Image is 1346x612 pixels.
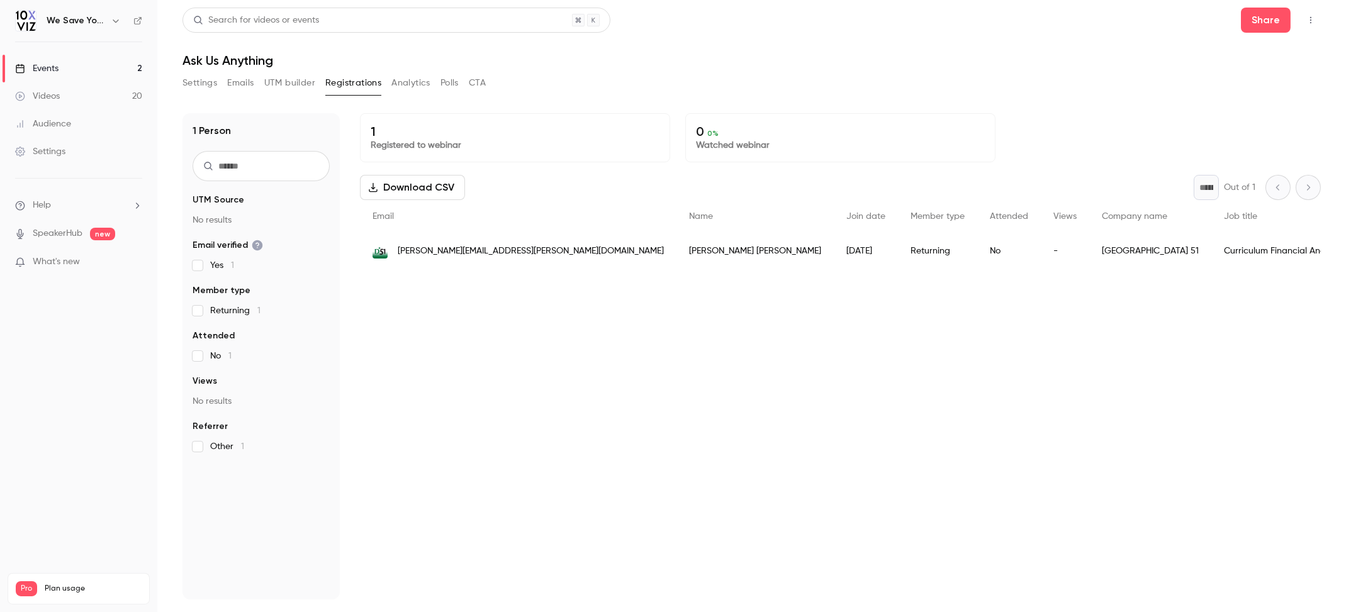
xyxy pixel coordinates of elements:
span: Member type [911,212,965,221]
h6: We Save You Time! [47,14,106,27]
span: Other [210,440,244,453]
span: Views [1053,212,1077,221]
button: UTM builder [264,73,315,93]
span: Attended [990,212,1028,221]
span: Email verified [193,239,263,252]
span: Views [193,375,217,387]
p: Watched webinar [696,139,985,152]
span: Name [689,212,713,221]
span: 1 [231,261,234,270]
span: Plan usage [45,584,142,594]
button: Registrations [325,73,381,93]
span: 1 [241,442,244,451]
button: Download CSV [360,175,465,200]
span: UTM Source [193,194,244,206]
h1: 1 Person [193,123,231,138]
span: 1 [257,306,261,315]
div: [PERSON_NAME] [PERSON_NAME] [676,233,834,269]
span: Company name [1102,212,1167,221]
div: No [977,233,1041,269]
span: What's new [33,255,80,269]
p: 0 [696,124,985,139]
span: Help [33,199,51,212]
button: Analytics [391,73,430,93]
div: Audience [15,118,71,130]
p: 1 [371,124,659,139]
a: SpeakerHub [33,227,82,240]
button: Share [1241,8,1291,33]
span: Join date [846,212,885,221]
p: Registered to webinar [371,139,659,152]
span: Email [373,212,394,221]
div: Events [15,62,59,75]
button: Polls [440,73,459,93]
iframe: Noticeable Trigger [127,257,142,268]
li: help-dropdown-opener [15,199,142,212]
h1: Ask Us Anything [182,53,1321,68]
span: Pro [16,581,37,596]
span: Attended [193,330,235,342]
div: - [1041,233,1089,269]
div: Search for videos or events [193,14,319,27]
button: CTA [469,73,486,93]
span: [PERSON_NAME][EMAIL_ADDRESS][PERSON_NAME][DOMAIN_NAME] [398,245,664,258]
span: 1 [228,352,232,360]
span: Returning [210,304,261,317]
span: 0 % [707,129,719,138]
div: [DATE] [834,233,898,269]
span: Yes [210,259,234,272]
p: No results [193,395,330,408]
span: Member type [193,284,250,297]
p: Out of 1 [1224,181,1255,194]
span: new [90,228,115,240]
span: Job title [1224,212,1257,221]
p: No results [193,214,330,226]
img: We Save You Time! [16,11,36,31]
button: Emails [227,73,254,93]
div: Returning [898,233,977,269]
section: facet-groups [193,194,330,453]
span: No [210,350,232,362]
img: d51schools.org [373,243,388,259]
span: Referrer [193,420,228,433]
button: Settings [182,73,217,93]
div: Videos [15,90,60,103]
div: Settings [15,145,65,158]
div: [GEOGRAPHIC_DATA] 51 [1089,233,1211,269]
